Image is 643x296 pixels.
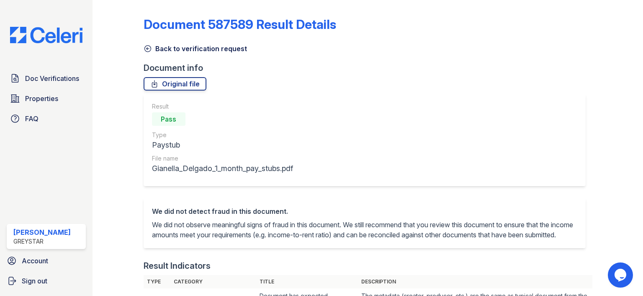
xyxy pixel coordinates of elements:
span: Properties [25,93,58,104]
span: Account [22,256,48,266]
a: Account [3,252,89,269]
div: File name [152,154,293,163]
th: Description [358,275,592,288]
div: Result Indicators [144,260,211,272]
th: Type [144,275,170,288]
a: Back to verification request [144,44,247,54]
a: Sign out [3,273,89,289]
div: Type [152,131,293,139]
th: Title [256,275,358,288]
span: FAQ [25,114,39,124]
div: Document info [144,62,592,74]
a: Properties [7,90,86,107]
a: FAQ [7,110,86,127]
div: Result [152,102,293,111]
iframe: chat widget [608,262,635,288]
p: We did not observe meaningful signs of fraud in this document. We still recommend that you review... [152,220,577,240]
div: [PERSON_NAME] [13,227,71,237]
span: Doc Verifications [25,73,79,83]
a: Doc Verifications [7,70,86,87]
th: Category [170,275,256,288]
div: We did not detect fraud in this document. [152,206,577,216]
div: Greystar [13,237,71,246]
a: Document 587589 Result Details [144,17,336,32]
div: Paystub [152,139,293,151]
div: Gianella_Delgado_1_month_pay_stubs.pdf [152,163,293,174]
span: Sign out [22,276,47,286]
img: CE_Logo_Blue-a8612792a0a2168367f1c8372b55b34899dd931a85d93a1a3d3e32e68fde9ad4.png [3,27,89,43]
div: Pass [152,112,185,126]
a: Original file [144,77,206,91]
